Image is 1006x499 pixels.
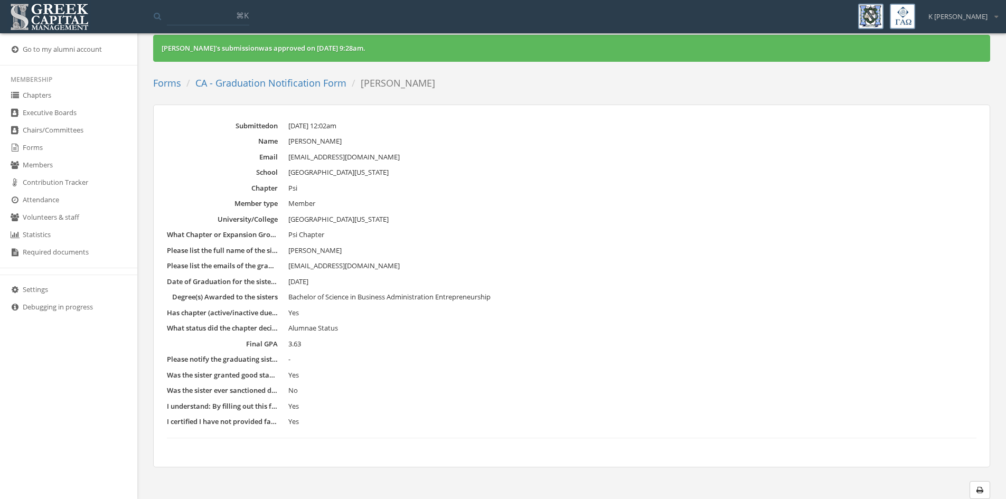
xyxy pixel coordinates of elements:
[288,121,336,130] span: [DATE] 12:02am
[167,417,278,427] dt: I certified I have not provided false information on this form and I am filling out this form as ...
[288,417,299,426] span: Yes
[167,354,278,364] dt: Please notify the graduating sisters about completing a graduate notification survey : Link (http...
[288,323,338,333] span: Alumnae Status
[288,401,299,411] span: Yes
[162,43,982,53] div: [PERSON_NAME] 's submission was approved on .
[288,354,290,364] span: -
[167,323,278,333] dt: What status did the chapter decide to award the sister?
[288,183,976,194] dd: Psi
[167,230,278,240] dt: What Chapter or Expansion Group is the sister part of?
[167,183,278,193] dt: Chapter
[167,246,278,256] dt: Please list the full name of the sister graduating (if more that one please separate emails by co...
[288,199,976,209] dd: Member
[928,12,988,22] span: K [PERSON_NAME]
[167,136,278,146] dt: Name
[153,77,181,89] a: Forms
[167,339,278,349] dt: Final GPA
[288,339,301,349] span: 3.63
[167,370,278,380] dt: Was the sister granted good standing with the chapter? If not please state as to why. Good Standi...
[288,214,389,224] span: [GEOGRAPHIC_DATA][US_STATE]
[346,77,435,90] li: [PERSON_NAME]
[167,277,278,287] dt: Date of Graduation for the sister(s)
[288,308,299,317] span: Yes
[317,43,363,53] span: [DATE] 9:28am
[288,246,342,255] span: [PERSON_NAME]
[167,152,278,162] dt: Email
[167,261,278,271] dt: Please list the emails of the graduating sister (if more that one please separate emails by commas):
[288,230,324,239] span: Psi Chapter
[167,308,278,318] dt: Has chapter (active/inactive dues) or expansion group dues been paid? If No, why not and how much...
[288,370,299,380] span: Yes
[288,385,298,395] span: No
[167,199,278,209] dt: Member type
[288,167,976,178] dd: [GEOGRAPHIC_DATA][US_STATE]
[288,261,400,270] span: [EMAIL_ADDRESS][DOMAIN_NAME]
[236,10,249,21] span: ⌘K
[288,136,976,147] dd: [PERSON_NAME]
[167,167,278,177] dt: School
[167,401,278,411] dt: I understand: By filling out this form I am notifying nationals of the sisters graduating and thi...
[922,4,998,22] div: K [PERSON_NAME]
[167,121,278,131] dt: Submitted on
[288,277,308,286] span: [DATE]
[167,292,278,302] dt: Degree(s) Awarded to the sisters
[195,77,346,89] a: CA - Graduation Notification Form
[288,292,491,302] span: Bachelor of Science in Business Administration Entrepreneurship
[288,152,976,163] dd: [EMAIL_ADDRESS][DOMAIN_NAME]
[167,214,278,224] dt: University/College
[167,385,278,396] dt: Was the sister ever sanctioned during her time with house? If so, please state if she has complet...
